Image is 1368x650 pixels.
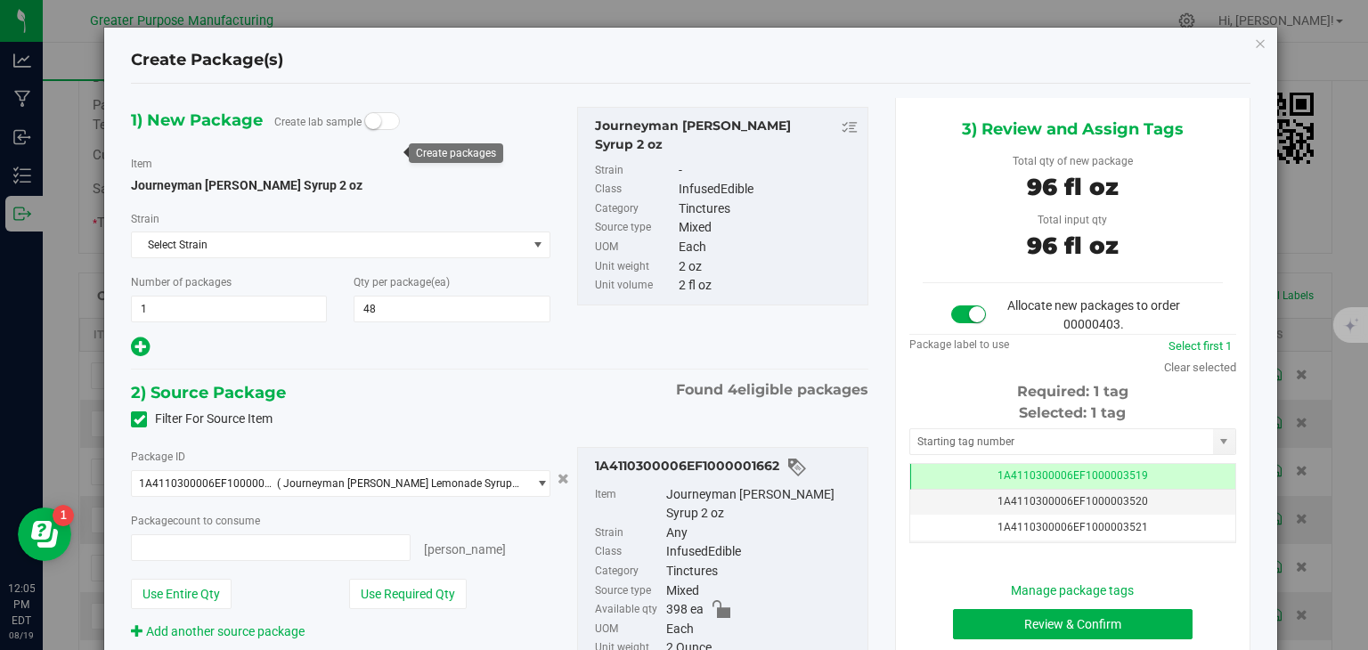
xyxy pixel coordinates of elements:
span: 1A4110300006EF1000001662 [139,477,277,490]
span: 398 ea [666,600,704,620]
iframe: Resource center [18,508,71,561]
div: Tinctures [666,562,859,581]
span: Required: 1 tag [1017,383,1128,400]
span: Total qty of new package [1013,155,1133,167]
div: Journeyman [PERSON_NAME] Syrup 2 oz [666,485,859,524]
label: Strain [595,161,675,181]
label: Filter For Source Item [131,410,273,428]
div: Any [666,524,859,543]
span: Select Strain [132,232,526,257]
span: 96 fl oz [1027,232,1119,260]
label: Item [131,156,152,172]
h4: Create Package(s) [131,49,283,72]
label: Source type [595,218,675,238]
div: Each [679,238,859,257]
span: Allocate new packages to order 00000403. [1007,298,1180,331]
input: Starting tag number [910,429,1213,454]
label: Strain [131,211,159,227]
label: Category [595,199,675,219]
a: Clear selected [1164,361,1236,374]
a: Select first 1 [1168,339,1232,353]
label: Class [595,180,675,199]
a: Manage package tags [1011,583,1134,597]
span: 2) Source Package [131,379,286,406]
label: Unit weight [595,257,675,277]
span: 4 [728,381,737,398]
div: 2 oz [679,257,859,277]
span: Selected: 1 tag [1019,404,1126,421]
div: - [679,161,859,181]
span: 1A4110300006EF1000003519 [997,469,1148,482]
div: 1A4110300006EF1000001662 [595,457,859,478]
span: 3) Review and Assign Tags [962,116,1184,142]
span: Add new output [131,343,150,357]
span: Number of packages [131,276,232,288]
div: Create packages [416,147,496,159]
input: 48 [354,297,549,321]
span: 96 fl oz [1027,173,1119,201]
span: Package ID [131,451,185,463]
input: 1 [132,297,326,321]
span: Package to consume [131,515,260,527]
iframe: Resource center unread badge [53,505,74,526]
div: InfusedEdible [666,542,859,562]
span: select [526,232,549,257]
span: [PERSON_NAME] [424,542,506,557]
label: Strain [595,524,664,543]
span: count [173,515,200,527]
div: Tinctures [679,199,859,219]
div: Mixed [679,218,859,238]
label: Available qty [595,600,664,620]
div: Each [666,620,859,639]
span: select [526,471,549,496]
label: Unit volume [595,276,675,296]
span: (ea) [431,276,450,288]
button: Use Required Qty [349,579,467,609]
button: Review & Confirm [953,609,1193,639]
label: UOM [595,238,675,257]
span: 1) New Package [131,107,263,134]
label: Create lab sample [274,109,362,135]
span: 1A4110300006EF1000003521 [997,521,1148,533]
span: ( Journeyman [PERSON_NAME] Lemonade Syrup 2 oz ) [277,477,519,490]
span: 1A4110300006EF1000003520 [997,495,1148,508]
div: Mixed [666,581,859,601]
label: Class [595,542,664,562]
div: Journeyman Berry Lemonade Syrup 2 oz [595,117,859,154]
button: Cancel button [552,466,574,492]
div: 2 fl oz [679,276,859,296]
div: InfusedEdible [679,180,859,199]
span: Total input qty [1038,214,1107,226]
span: Package label to use [909,338,1009,351]
label: Category [595,562,664,581]
span: Qty per package [354,276,450,288]
label: Source type [595,581,664,601]
a: Add another source package [131,624,305,638]
span: Journeyman [PERSON_NAME] Syrup 2 oz [131,178,362,192]
label: Item [595,485,664,524]
label: UOM [595,620,664,639]
span: Found eligible packages [676,379,868,401]
span: select [1213,429,1235,454]
button: Use Entire Qty [131,579,232,609]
